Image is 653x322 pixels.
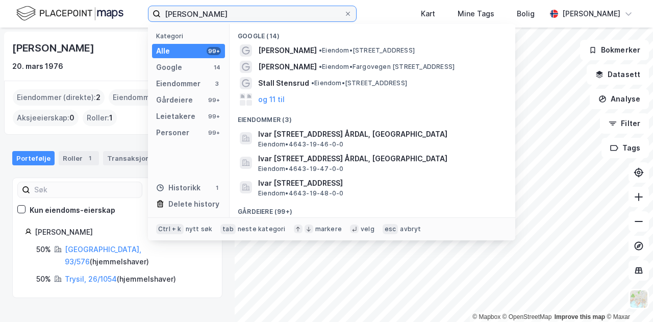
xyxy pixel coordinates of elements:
div: 1 [85,153,95,163]
a: OpenStreetMap [503,313,552,320]
div: Google [156,61,182,73]
div: [PERSON_NAME] [562,8,620,20]
div: [PERSON_NAME] [12,40,96,56]
span: Eiendom • Fargovegen [STREET_ADDRESS] [319,63,455,71]
div: Ctrl + k [156,224,184,234]
div: Roller : [83,110,117,126]
input: Søk [30,182,142,197]
button: og 11 til [258,93,285,106]
div: ( hjemmelshaver ) [65,243,210,268]
span: Eiendom • 4643-19-47-0-0 [258,165,343,173]
span: 0 [69,112,74,124]
div: velg [361,225,374,233]
a: Trysil, 26/1054 [65,275,117,283]
div: 20. mars 1976 [12,60,63,72]
span: 2 [96,91,101,104]
img: logo.f888ab2527a4732fd821a326f86c7f29.svg [16,5,123,22]
div: Bolig [517,8,535,20]
span: Eiendom • [STREET_ADDRESS] [311,79,407,87]
span: • [311,79,314,87]
div: Transaksjoner [103,151,173,165]
div: Portefølje [12,151,55,165]
div: ( hjemmelshaver ) [65,273,176,285]
div: nytt søk [186,225,213,233]
span: • [319,46,322,54]
div: Eiendommer (Indirekte) : [109,89,207,106]
div: 50% [36,273,51,285]
div: 99+ [207,112,221,120]
iframe: Chat Widget [602,273,653,322]
div: Aksjeeierskap : [13,110,79,126]
button: Tags [601,138,649,158]
button: Datasett [587,64,649,85]
button: Filter [600,113,649,134]
div: Kun eiendoms-eierskap [30,204,115,216]
div: Eiendommer [156,78,200,90]
span: Eiendom • 4643-19-48-0-0 [258,189,343,197]
div: Personer [156,127,189,139]
a: Mapbox [472,313,500,320]
span: [PERSON_NAME] [258,44,317,57]
div: Leietakere [156,110,195,122]
div: Mine Tags [458,8,494,20]
div: 3 [213,80,221,88]
button: Bokmerker [580,40,649,60]
div: avbryt [400,225,421,233]
div: 1 [213,184,221,192]
div: 14 [213,63,221,71]
span: Eiendom • 4643-19-46-0-0 [258,140,343,148]
span: [PERSON_NAME] [258,61,317,73]
span: Ivar [STREET_ADDRESS] ÅRDAL, [GEOGRAPHIC_DATA] [258,128,503,140]
div: Historikk [156,182,200,194]
input: Søk på adresse, matrikkel, gårdeiere, leietakere eller personer [161,6,344,21]
span: 1 [109,112,113,124]
div: 99+ [207,96,221,104]
div: 50% [36,243,51,256]
div: neste kategori [238,225,286,233]
span: Ivar [STREET_ADDRESS] [258,177,503,189]
div: tab [220,224,236,234]
div: 99+ [207,129,221,137]
div: Gårdeiere [156,94,193,106]
span: Stall Stensrud [258,77,309,89]
a: [GEOGRAPHIC_DATA], 93/576 [65,245,141,266]
div: 99+ [207,47,221,55]
div: Eiendommer (3) [230,108,515,126]
span: Ivar [STREET_ADDRESS] ÅRDAL, [GEOGRAPHIC_DATA] [258,153,503,165]
button: Analyse [590,89,649,109]
div: Google (14) [230,24,515,42]
div: Roller [59,151,99,165]
div: Delete history [168,198,219,210]
div: Kart [421,8,435,20]
span: • [319,63,322,70]
div: esc [383,224,398,234]
div: markere [315,225,342,233]
div: Alle [156,45,170,57]
a: Improve this map [555,313,605,320]
div: Gårdeiere (99+) [230,200,515,218]
div: Eiendommer (direkte) : [13,89,105,106]
span: Eiendom • [STREET_ADDRESS] [319,46,415,55]
div: [PERSON_NAME] [35,226,210,238]
div: Kategori [156,32,225,40]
